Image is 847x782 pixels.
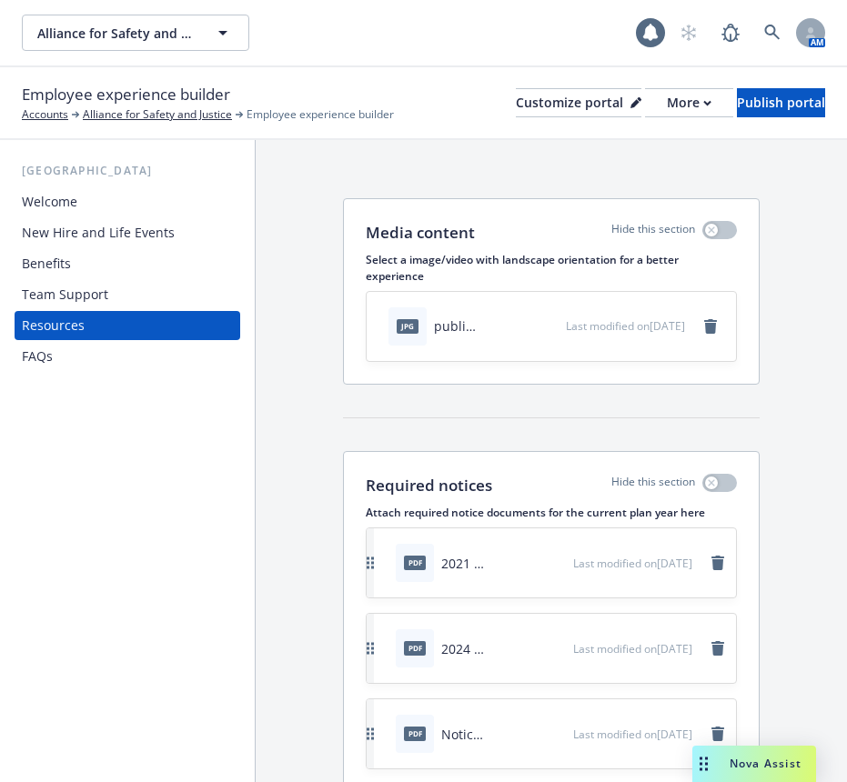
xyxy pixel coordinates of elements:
p: Required notices [366,474,492,497]
a: remove [707,723,729,745]
a: Report a Bug [712,15,749,51]
a: FAQs [15,342,240,371]
p: Media content [366,221,475,245]
a: Team Support [15,280,240,309]
span: Last modified on [DATE] [566,318,685,334]
a: Accounts [22,106,68,123]
div: 2024 Marketplace Notice.pdf [441,639,488,658]
div: FAQs [22,342,53,371]
button: download file [520,639,535,658]
a: remove [700,316,721,337]
div: Resources [22,311,85,340]
div: More [667,89,711,116]
p: Select a image/video with landscape orientation for a better experience [366,252,737,283]
button: download file [520,554,535,573]
a: remove [707,637,729,659]
span: Employee experience builder [247,106,394,123]
div: Drag to move [692,746,715,782]
a: Welcome [15,187,240,216]
button: preview file [550,554,566,573]
span: Employee experience builder [22,83,230,106]
a: Search [754,15,791,51]
a: New Hire and Life Events [15,218,240,247]
div: Publish portal [737,89,825,116]
span: Alliance for Safety and Justice [37,24,195,43]
a: remove [707,552,729,574]
button: download file [520,725,535,744]
button: Publish portal [737,88,825,117]
span: pdf [404,556,426,569]
a: Alliance for Safety and Justice [83,106,232,123]
a: Resources [15,311,240,340]
div: [GEOGRAPHIC_DATA] [15,162,240,180]
button: More [645,88,733,117]
a: Benefits [15,249,240,278]
div: 2021 Alliance for Safety and Justice SPD Wrap.pdf [441,554,488,573]
p: Attach required notice documents for the current plan year here [366,505,737,520]
a: Start snowing [671,15,707,51]
span: Last modified on [DATE] [573,556,692,571]
span: jpg [397,319,418,333]
p: Hide this section [611,221,695,245]
button: preview file [550,639,566,658]
button: Nova Assist [692,746,816,782]
span: pdf [404,641,426,655]
span: pdf [404,727,426,740]
span: Last modified on [DATE] [573,641,692,657]
div: Benefits [22,249,71,278]
div: New Hire and Life Events [22,218,175,247]
div: Notice of HIPPA Enrollment Rights.pdf [441,725,488,744]
span: Last modified on [DATE] [573,727,692,742]
div: Welcome [22,187,77,216]
button: Alliance for Safety and Justice [22,15,249,51]
span: Nova Assist [730,756,802,771]
button: Customize portal [516,88,641,117]
div: Customize portal [516,89,641,116]
p: Hide this section [611,474,695,497]
button: preview file [542,316,559,336]
div: Team Support [22,280,108,309]
button: download file [513,316,528,336]
div: public_18187_pics_feature-eligibility.jpg [434,316,480,336]
button: preview file [550,725,566,744]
